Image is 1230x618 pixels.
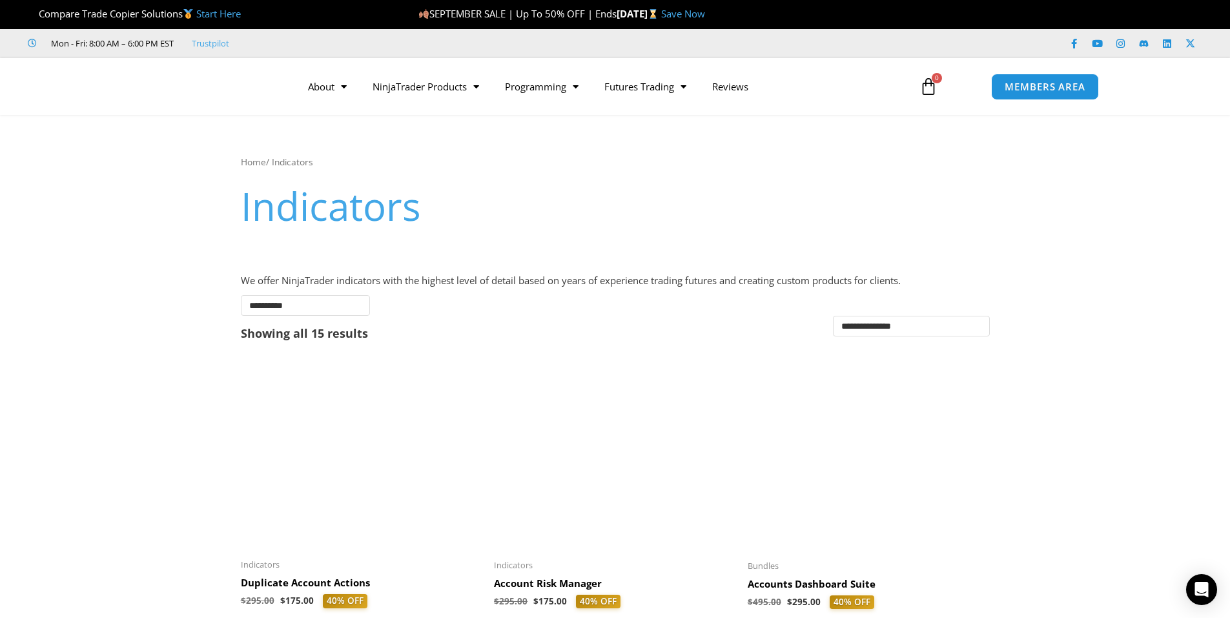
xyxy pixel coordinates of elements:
img: 🏆 [28,9,38,19]
a: MEMBERS AREA [991,74,1099,100]
a: 0 [900,68,957,105]
a: Trustpilot [192,36,229,51]
bdi: 495.00 [748,596,781,608]
span: $ [787,596,792,608]
img: ⌛ [648,9,658,19]
span: 40% OFF [830,595,874,610]
a: Account Risk Manager [494,577,735,595]
img: LogoAI | Affordable Indicators – NinjaTrader [131,63,270,110]
a: Reviews [699,72,761,101]
a: NinjaTrader Products [360,72,492,101]
span: Compare Trade Copier Solutions [28,7,241,20]
a: About [295,72,360,101]
a: Accounts Dashboard Suite [748,578,989,595]
span: $ [280,595,285,606]
span: 0 [932,73,942,83]
img: Duplicate Account Actions [241,360,482,551]
a: Futures Trading [591,72,699,101]
span: 40% OFF [323,594,367,608]
p: Showing all 15 results [241,327,368,339]
img: Accounts Dashboard Suite [748,360,989,552]
img: 🍂 [419,9,429,19]
a: Save Now [661,7,705,20]
span: 40% OFF [576,595,620,609]
h2: Account Risk Manager [494,577,735,590]
span: SEPTEMBER SALE | Up To 50% OFF | Ends [418,7,617,20]
img: Account Risk Manager [494,360,735,552]
span: $ [494,595,499,607]
nav: Menu [295,72,905,101]
bdi: 175.00 [533,595,567,607]
span: Indicators [494,560,735,571]
span: Bundles [748,561,989,572]
h2: Accounts Dashboard Suite [748,578,989,591]
nav: Breadcrumb [241,154,990,170]
h1: Indicators [241,179,990,233]
strong: [DATE] [617,7,661,20]
a: Duplicate Account Actions [241,577,482,594]
div: Open Intercom Messenger [1186,574,1217,605]
bdi: 295.00 [241,595,274,606]
bdi: 295.00 [787,596,821,608]
span: $ [748,596,753,608]
span: MEMBERS AREA [1005,82,1085,92]
a: Programming [492,72,591,101]
span: $ [241,595,246,606]
span: $ [533,595,538,607]
img: 🥇 [183,9,193,19]
p: We offer NinjaTrader indicators with the highest level of detail based on years of experience tra... [241,272,990,290]
a: Home [241,156,266,168]
a: Start Here [196,7,241,20]
select: Shop order [833,316,990,336]
bdi: 295.00 [494,595,528,607]
span: Mon - Fri: 8:00 AM – 6:00 PM EST [48,36,174,51]
h2: Duplicate Account Actions [241,577,482,590]
bdi: 175.00 [280,595,314,606]
span: Indicators [241,559,482,570]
